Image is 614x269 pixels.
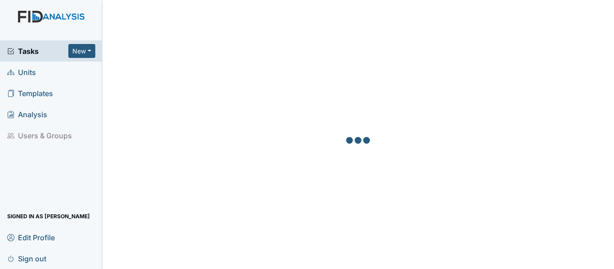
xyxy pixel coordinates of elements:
[7,107,47,121] span: Analysis
[7,46,68,57] a: Tasks
[7,86,53,100] span: Templates
[7,209,90,223] span: Signed in as [PERSON_NAME]
[7,65,36,79] span: Units
[68,44,95,58] button: New
[7,230,55,244] span: Edit Profile
[7,251,46,265] span: Sign out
